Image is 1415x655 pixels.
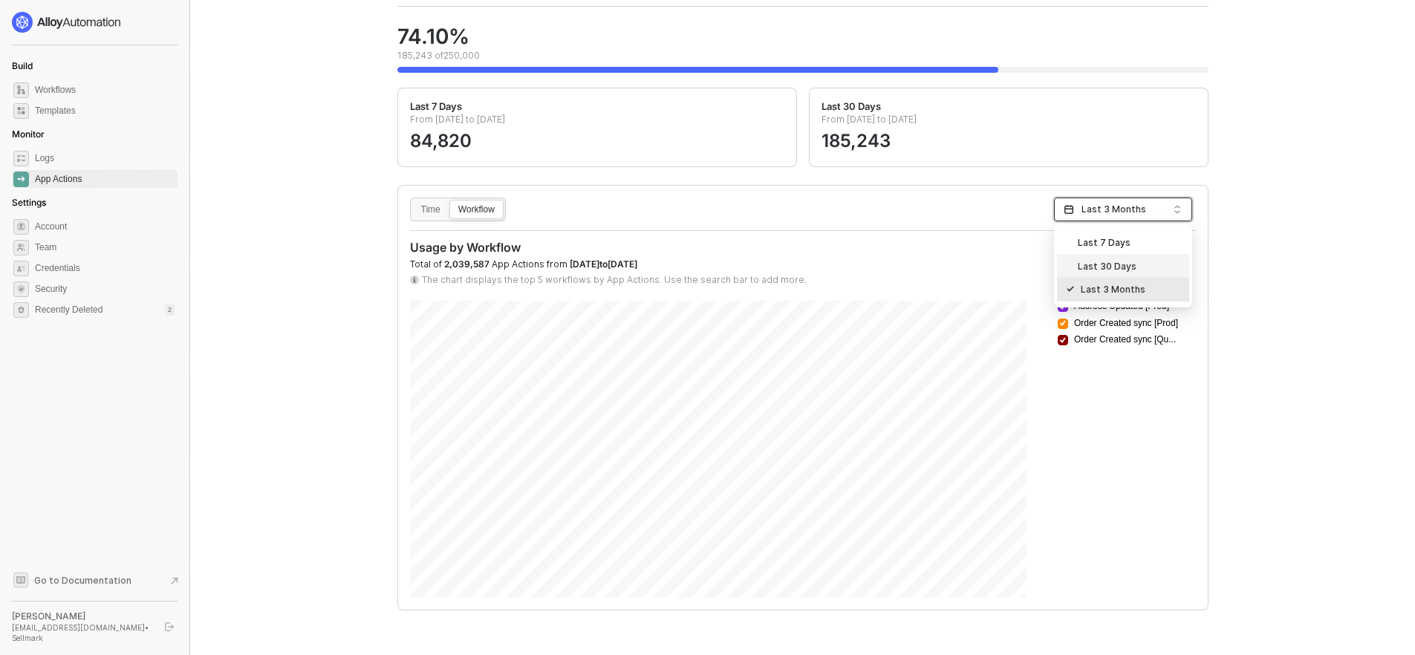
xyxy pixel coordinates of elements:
[822,121,1196,145] div: 185,243
[410,240,1027,255] div: Usage by Workflow
[35,149,175,167] span: Logs
[570,258,637,270] span: [DATE] to [DATE]
[413,205,449,229] div: Time
[410,121,784,145] div: 84,820
[13,261,29,276] span: credentials
[12,128,45,140] span: Monitor
[35,81,175,99] span: Workflows
[1074,316,1178,330] span: Order Created sync [Prod]
[35,102,175,120] span: Templates
[1066,284,1075,293] span: icon-check
[13,151,29,166] span: icon-logs
[12,622,152,643] div: [EMAIL_ADDRESS][DOMAIN_NAME] • Sellmark
[444,258,489,270] span: 2,039,587
[397,25,480,50] div: 74.10 %
[35,259,175,277] span: Credentials
[13,281,29,297] span: security
[410,100,462,113] div: Last 7 Days
[165,304,175,316] div: 2
[1066,281,1180,298] div: Last 3 Months
[397,50,480,62] div: 185,243 of 250,000
[1066,234,1180,250] div: Last 7 Days
[410,274,807,286] div: The chart displays the top 5 workflows by App Actions. Use the search bar to add more.
[13,172,29,187] span: icon-app-actions
[12,12,122,33] img: logo
[1081,198,1165,221] span: Last 3 Months
[822,100,881,113] div: Last 30 Days
[35,304,103,316] span: Recently Deleted
[12,12,178,33] a: logo
[410,258,1027,270] div: Total of App Actions from
[1074,333,1176,347] span: Order Created sync [Qu...
[13,240,29,255] span: team
[410,114,784,131] p: From [DATE] to [DATE]
[450,205,503,229] div: Workflow
[12,197,46,208] span: Settings
[1066,258,1180,274] div: Last 30 Days
[13,103,29,119] span: marketplace
[13,573,28,587] span: documentation
[167,573,182,588] span: document-arrow
[165,622,174,631] span: logout
[13,82,29,98] span: dashboard
[34,574,131,587] span: Go to Documentation
[13,302,29,318] span: settings
[13,219,29,235] span: settings
[12,571,178,589] a: Knowledge Base
[410,276,419,284] img: icon-info
[35,218,175,235] span: Account
[35,280,175,298] span: Security
[35,173,82,186] div: App Actions
[12,60,33,71] span: Build
[35,238,175,256] span: Team
[12,610,152,622] div: [PERSON_NAME]
[822,114,1196,131] p: From [DATE] to [DATE]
